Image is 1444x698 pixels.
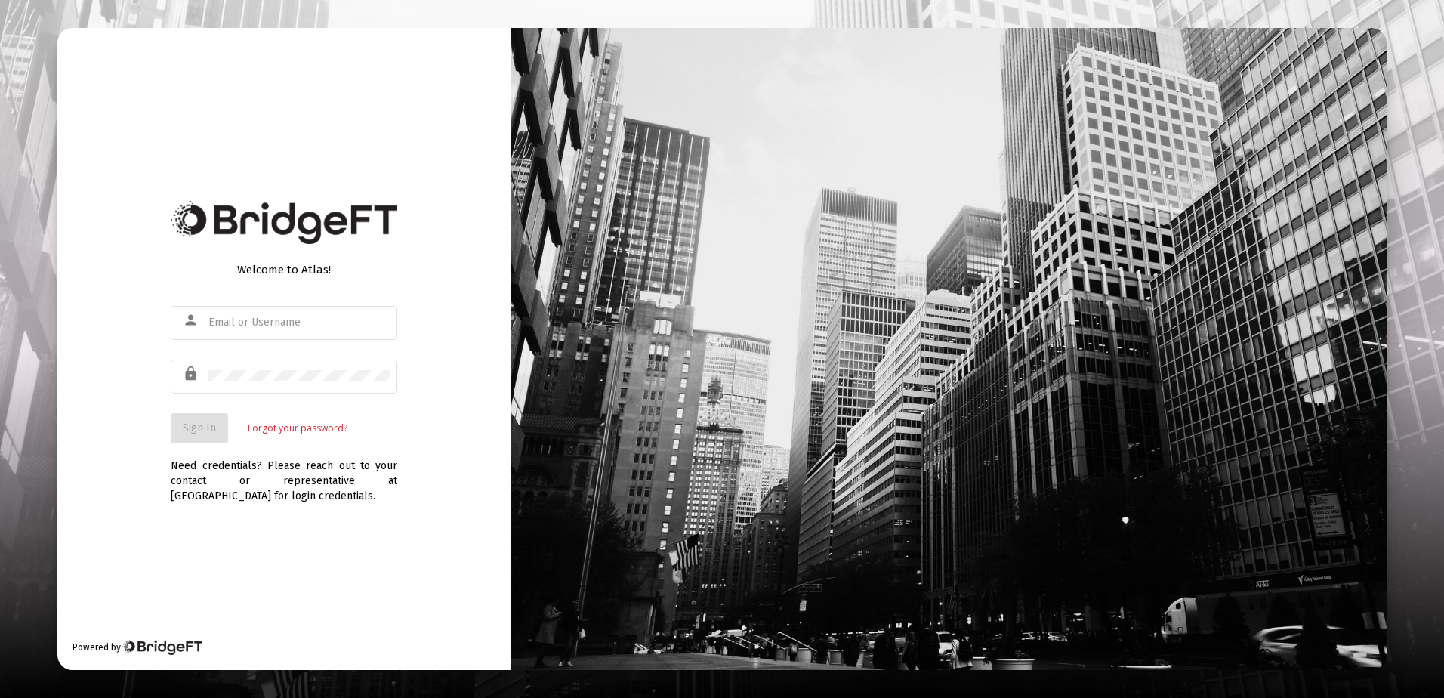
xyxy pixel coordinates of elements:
input: Email or Username [208,317,390,329]
mat-icon: lock [183,365,201,383]
button: Sign In [171,413,228,443]
img: Bridge Financial Technology Logo [122,640,202,655]
mat-icon: person [183,311,201,329]
div: Welcome to Atlas! [171,262,397,277]
a: Forgot your password? [248,421,347,436]
div: Need credentials? Please reach out to your contact or representative at [GEOGRAPHIC_DATA] for log... [171,443,397,504]
span: Sign In [183,422,216,434]
img: Bridge Financial Technology Logo [171,201,397,244]
div: Powered by [73,640,202,655]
